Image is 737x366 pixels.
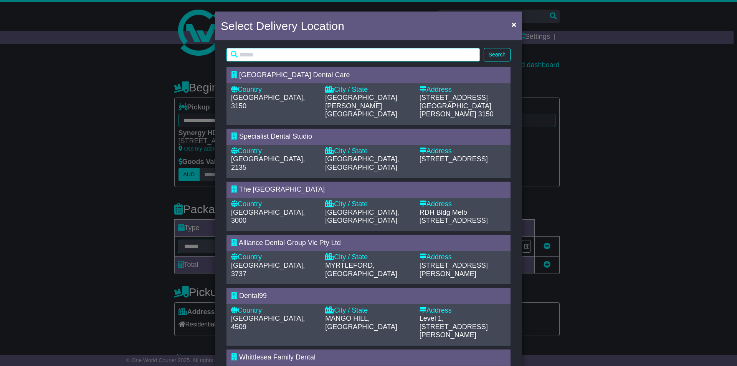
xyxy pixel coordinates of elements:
[420,253,506,262] div: Address
[420,147,506,156] div: Address
[420,306,506,315] div: Address
[325,147,411,156] div: City / State
[508,17,520,32] button: Close
[325,94,397,118] span: [GEOGRAPHIC_DATA][PERSON_NAME][GEOGRAPHIC_DATA]
[420,102,494,118] span: [GEOGRAPHIC_DATA][PERSON_NAME] 3150
[325,262,397,278] span: MYRTLEFORD, [GEOGRAPHIC_DATA]
[231,155,305,171] span: [GEOGRAPHIC_DATA], 2135
[420,209,467,216] span: RDH Bldg Melb
[420,315,488,339] span: Level 1, [STREET_ADDRESS][PERSON_NAME]
[239,239,341,247] span: Alliance Dental Group Vic Pty Ltd
[231,94,305,110] span: [GEOGRAPHIC_DATA], 3150
[420,217,488,224] span: [STREET_ADDRESS]
[420,262,488,278] span: [STREET_ADDRESS][PERSON_NAME]
[325,315,397,331] span: MANGO HILL, [GEOGRAPHIC_DATA]
[239,71,350,79] span: [GEOGRAPHIC_DATA] Dental Care
[325,209,399,225] span: [GEOGRAPHIC_DATA], [GEOGRAPHIC_DATA]
[231,306,317,315] div: Country
[325,155,399,171] span: [GEOGRAPHIC_DATA], [GEOGRAPHIC_DATA]
[420,94,488,101] span: [STREET_ADDRESS]
[325,306,411,315] div: City / State
[231,200,317,209] div: Country
[231,209,305,225] span: [GEOGRAPHIC_DATA], 3000
[325,86,411,94] div: City / State
[512,20,516,29] span: ×
[420,200,506,209] div: Address
[420,86,506,94] div: Address
[239,353,316,361] span: Whittlesea Family Dental
[325,253,411,262] div: City / State
[420,155,488,163] span: [STREET_ADDRESS]
[484,48,511,61] button: Search
[231,253,317,262] div: Country
[239,185,325,193] span: The [GEOGRAPHIC_DATA]
[231,315,305,331] span: [GEOGRAPHIC_DATA], 4509
[325,200,411,209] div: City / State
[231,262,305,278] span: [GEOGRAPHIC_DATA], 3737
[231,86,317,94] div: Country
[231,147,317,156] div: Country
[239,132,312,140] span: Specialist Dental Studio
[239,292,267,300] span: Dental99
[221,17,344,35] h4: Select Delivery Location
